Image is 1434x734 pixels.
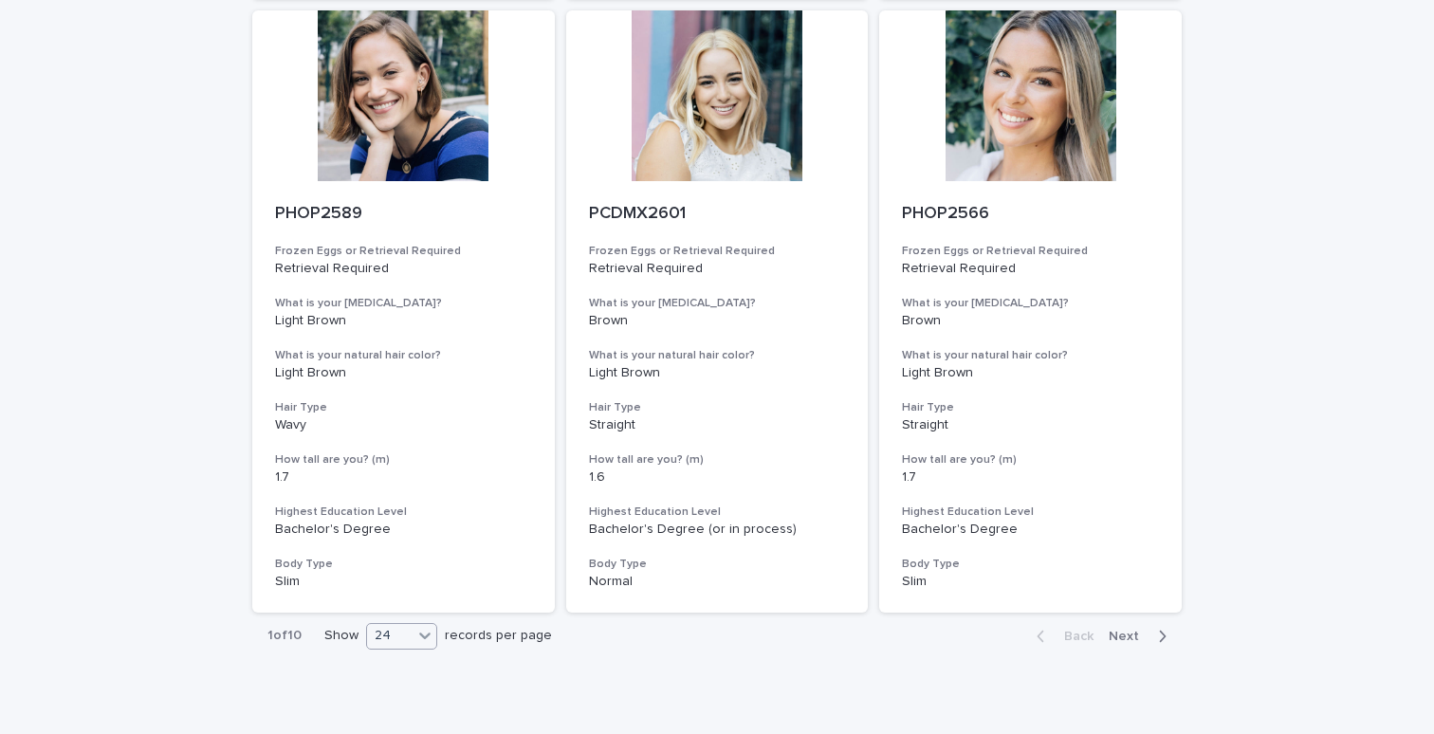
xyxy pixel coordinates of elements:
[566,10,869,613] a: PCDMX2601Frozen Eggs or Retrieval RequiredRetrieval RequiredWhat is your [MEDICAL_DATA]?BrownWhat...
[902,313,1159,329] p: Brown
[589,469,846,486] p: 1.6
[445,628,552,644] p: records per page
[902,417,1159,433] p: Straight
[1109,630,1150,643] span: Next
[902,261,1159,277] p: Retrieval Required
[589,574,846,590] p: Normal
[589,417,846,433] p: Straight
[275,574,532,590] p: Slim
[902,557,1159,572] h3: Body Type
[252,613,317,659] p: 1 of 10
[275,261,532,277] p: Retrieval Required
[275,505,532,520] h3: Highest Education Level
[275,244,532,259] h3: Frozen Eggs or Retrieval Required
[1101,628,1182,645] button: Next
[275,365,532,381] p: Light Brown
[589,452,846,468] h3: How tall are you? (m)
[589,313,846,329] p: Brown
[589,244,846,259] h3: Frozen Eggs or Retrieval Required
[902,204,1159,225] p: PHOP2566
[324,628,358,644] p: Show
[589,557,846,572] h3: Body Type
[902,452,1159,468] h3: How tall are you? (m)
[589,204,846,225] p: PCDMX2601
[902,400,1159,415] h3: Hair Type
[589,261,846,277] p: Retrieval Required
[1021,628,1101,645] button: Back
[902,574,1159,590] p: Slim
[589,522,846,538] p: Bachelor's Degree (or in process)
[902,365,1159,381] p: Light Brown
[275,348,532,363] h3: What is your natural hair color?
[275,557,532,572] h3: Body Type
[275,296,532,311] h3: What is your [MEDICAL_DATA]?
[275,469,532,486] p: 1.7
[1053,630,1094,643] span: Back
[367,626,413,646] div: 24
[589,400,846,415] h3: Hair Type
[879,10,1182,613] a: PHOP2566Frozen Eggs or Retrieval RequiredRetrieval RequiredWhat is your [MEDICAL_DATA]?BrownWhat ...
[252,10,555,613] a: PHOP2589Frozen Eggs or Retrieval RequiredRetrieval RequiredWhat is your [MEDICAL_DATA]?Light Brow...
[902,244,1159,259] h3: Frozen Eggs or Retrieval Required
[589,365,846,381] p: Light Brown
[589,348,846,363] h3: What is your natural hair color?
[275,204,532,225] p: PHOP2589
[275,417,532,433] p: Wavy
[902,522,1159,538] p: Bachelor's Degree
[275,452,532,468] h3: How tall are you? (m)
[589,296,846,311] h3: What is your [MEDICAL_DATA]?
[589,505,846,520] h3: Highest Education Level
[902,469,1159,486] p: 1.7
[275,400,532,415] h3: Hair Type
[275,522,532,538] p: Bachelor's Degree
[275,313,532,329] p: Light Brown
[902,348,1159,363] h3: What is your natural hair color?
[902,505,1159,520] h3: Highest Education Level
[902,296,1159,311] h3: What is your [MEDICAL_DATA]?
